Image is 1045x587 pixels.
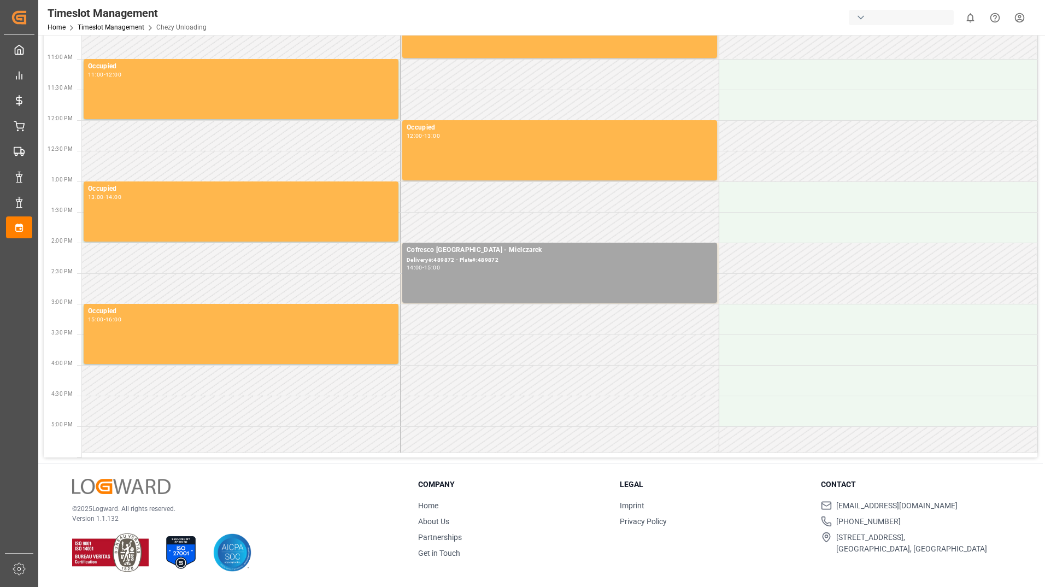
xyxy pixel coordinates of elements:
div: Cofresco [GEOGRAPHIC_DATA] - Mielczarek [407,245,713,256]
div: - [422,265,424,270]
div: 15:00 [88,317,104,322]
button: show 0 new notifications [958,5,983,30]
h3: Legal [620,479,808,490]
span: 3:30 PM [51,330,73,336]
div: Delivery#:489872 - Plate#:489872 [407,256,713,265]
p: Version 1.1.132 [72,514,391,524]
button: Help Center [983,5,1007,30]
div: 12:00 [105,72,121,77]
a: Get in Touch [418,549,460,557]
p: © 2025 Logward. All rights reserved. [72,504,391,514]
span: 3:00 PM [51,299,73,305]
a: Partnerships [418,533,462,542]
div: 14:00 [105,195,121,199]
a: Privacy Policy [620,517,667,526]
span: 11:30 AM [48,85,73,91]
img: Logward Logo [72,479,171,495]
div: 13:00 [88,195,104,199]
div: 15:00 [424,265,440,270]
span: 4:00 PM [51,360,73,366]
span: 1:30 PM [51,207,73,213]
a: About Us [418,517,449,526]
span: 12:30 PM [48,146,73,152]
div: - [104,195,105,199]
div: 12:00 [407,133,422,138]
span: 1:00 PM [51,177,73,183]
h3: Contact [821,479,1009,490]
span: [STREET_ADDRESS], [GEOGRAPHIC_DATA], [GEOGRAPHIC_DATA] [836,532,987,555]
span: 2:30 PM [51,268,73,274]
img: ISO 27001 Certification [162,533,200,572]
div: 16:00 [105,317,121,322]
a: Home [418,501,438,510]
div: Occupied [88,184,394,195]
div: Occupied [88,306,394,317]
div: 14:00 [407,265,422,270]
span: 4:30 PM [51,391,73,397]
div: - [422,133,424,138]
div: Occupied [407,122,713,133]
span: 2:00 PM [51,238,73,244]
div: - [104,317,105,322]
div: - [104,72,105,77]
div: Timeslot Management [48,5,207,21]
span: [PHONE_NUMBER] [836,516,901,527]
div: 11:00 [88,72,104,77]
span: 5:00 PM [51,421,73,427]
a: Home [48,24,66,31]
span: 12:00 PM [48,115,73,121]
h3: Company [418,479,606,490]
img: AICPA SOC [213,533,251,572]
a: Imprint [620,501,644,510]
div: 13:00 [424,133,440,138]
span: [EMAIL_ADDRESS][DOMAIN_NAME] [836,500,958,512]
span: 11:00 AM [48,54,73,60]
img: ISO 9001 & ISO 14001 Certification [72,533,149,572]
div: Occupied [88,61,394,72]
a: Timeslot Management [78,24,144,31]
